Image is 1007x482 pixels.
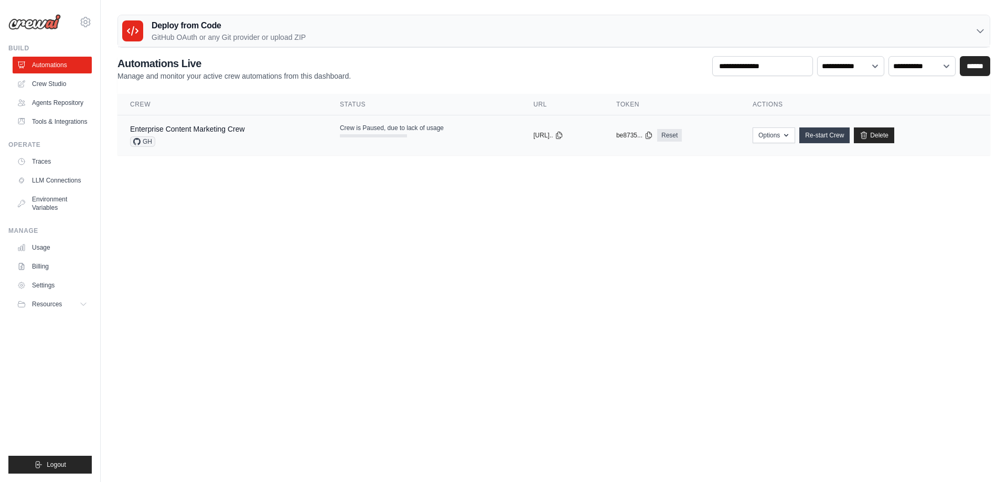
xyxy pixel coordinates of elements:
a: Settings [13,277,92,294]
button: be8735... [616,131,653,140]
th: URL [521,94,604,115]
a: Enterprise Content Marketing Crew [130,125,245,133]
h2: Automations Live [117,56,351,71]
button: Options [753,127,795,143]
div: Manage [8,227,92,235]
a: Environment Variables [13,191,92,216]
a: Crew Studio [13,76,92,92]
button: Resources [13,296,92,313]
div: Operate [8,141,92,149]
span: GH [130,136,155,147]
img: Logo [8,14,61,30]
a: Traces [13,153,92,170]
a: Automations [13,57,92,73]
a: Tools & Integrations [13,113,92,130]
p: GitHub OAuth or any Git provider or upload ZIP [152,32,306,42]
a: Usage [13,239,92,256]
th: Crew [117,94,327,115]
p: Manage and monitor your active crew automations from this dashboard. [117,71,351,81]
span: Crew is Paused, due to lack of usage [340,124,444,132]
h3: Deploy from Code [152,19,306,32]
div: Build [8,44,92,52]
th: Actions [740,94,990,115]
a: Agents Repository [13,94,92,111]
a: LLM Connections [13,172,92,189]
th: Token [604,94,740,115]
a: Reset [657,129,682,142]
a: Billing [13,258,92,275]
a: Re-start Crew [799,127,850,143]
button: Logout [8,456,92,474]
span: Logout [47,460,66,469]
a: Delete [854,127,894,143]
th: Status [327,94,521,115]
span: Resources [32,300,62,308]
